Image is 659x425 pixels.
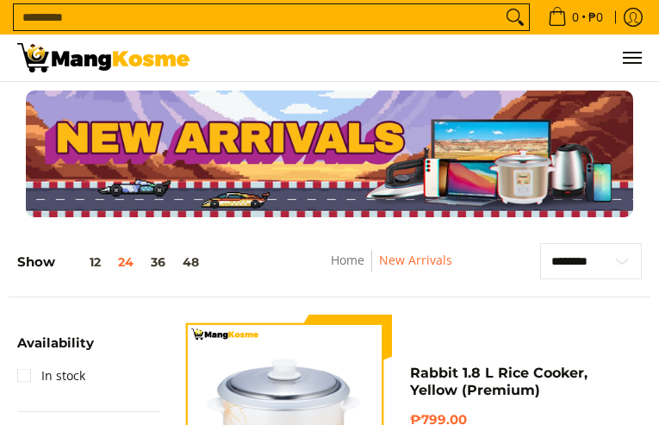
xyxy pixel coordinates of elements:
[543,8,608,27] span: •
[17,336,94,362] summary: Open
[410,365,588,398] a: Rabbit 1.8 L Rice Cooker, Yellow (Premium)
[379,252,452,268] a: New Arrivals
[207,34,642,81] nav: Main Menu
[17,336,94,349] span: Availability
[17,43,190,72] img: New Arrivals: Fresh Release from The Premium Brands l Mang Kosme
[283,250,500,289] nav: Breadcrumbs
[55,255,109,269] button: 12
[501,4,529,30] button: Search
[586,11,606,23] span: ₱0
[331,252,364,268] a: Home
[109,255,142,269] button: 24
[142,255,174,269] button: 36
[17,254,208,271] h5: Show
[17,362,85,390] a: In stock
[174,255,208,269] button: 48
[569,11,581,23] span: 0
[207,34,642,81] ul: Customer Navigation
[621,34,642,81] button: Menu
